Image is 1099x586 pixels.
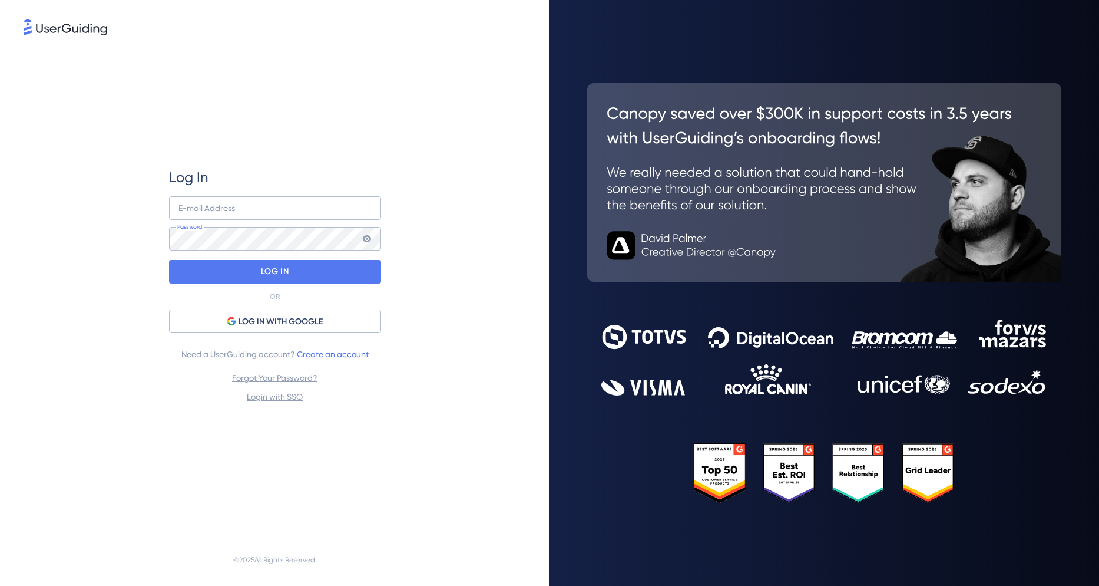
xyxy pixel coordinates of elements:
span: LOG IN WITH GOOGLE [239,315,323,329]
a: Forgot Your Password? [232,373,317,383]
img: 9302ce2ac39453076f5bc0f2f2ca889b.svg [601,320,1047,396]
img: 8faab4ba6bc7696a72372aa768b0286c.svg [24,19,107,35]
img: 25303e33045975176eb484905ab012ff.svg [694,443,955,503]
p: OR [270,292,280,301]
a: Create an account [297,350,369,359]
span: Log In [169,168,208,187]
p: LOG IN [261,262,289,281]
span: © 2025 All Rights Reserved. [233,553,317,567]
span: Need a UserGuiding account? [181,347,369,361]
input: example@company.com [169,196,381,220]
a: Login with SSO [247,392,303,401]
img: 26c0aa7c25a843aed4baddd2b5e0fa68.svg [587,83,1061,282]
